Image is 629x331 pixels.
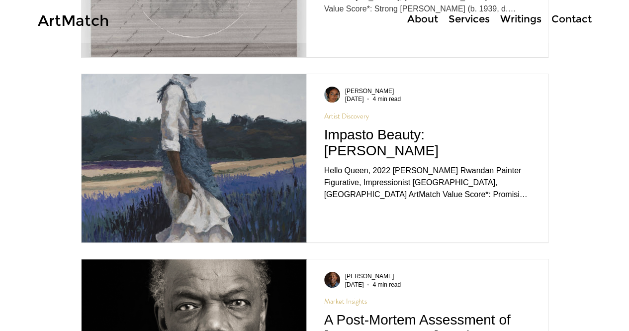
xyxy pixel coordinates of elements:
[345,88,394,95] span: Ségolène Py
[345,272,401,281] a: [PERSON_NAME]
[81,74,307,243] img: Impasto Beauty: Izere Antoine
[324,126,530,165] a: Impasto Beauty: [PERSON_NAME]
[372,96,401,103] span: 4 min read
[324,165,530,201] div: Hello Queen, 2022 [PERSON_NAME] Rwandan Painter Figurative, Impressionist [GEOGRAPHIC_DATA], [GEO...
[324,272,340,288] img: Writer: Anthony Roberts
[443,12,495,26] a: Services
[345,273,394,280] span: Anthony Roberts
[345,96,364,103] span: Apr 17, 2023
[402,12,443,26] a: About
[345,86,401,96] a: [PERSON_NAME]
[546,12,596,26] a: Contact
[345,281,364,288] span: Apr 4, 2023
[324,297,367,306] a: Market Insights
[546,12,597,26] p: Contact
[370,12,596,26] nav: Site
[38,11,109,30] a: ArtMatch
[372,281,401,288] span: 4 min read
[324,87,340,103] img: Writer: Ségolène Py
[495,12,546,26] a: Writings
[324,112,369,120] a: Artist Discovery
[324,127,530,159] h2: Impasto Beauty: [PERSON_NAME]
[444,12,495,26] p: Services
